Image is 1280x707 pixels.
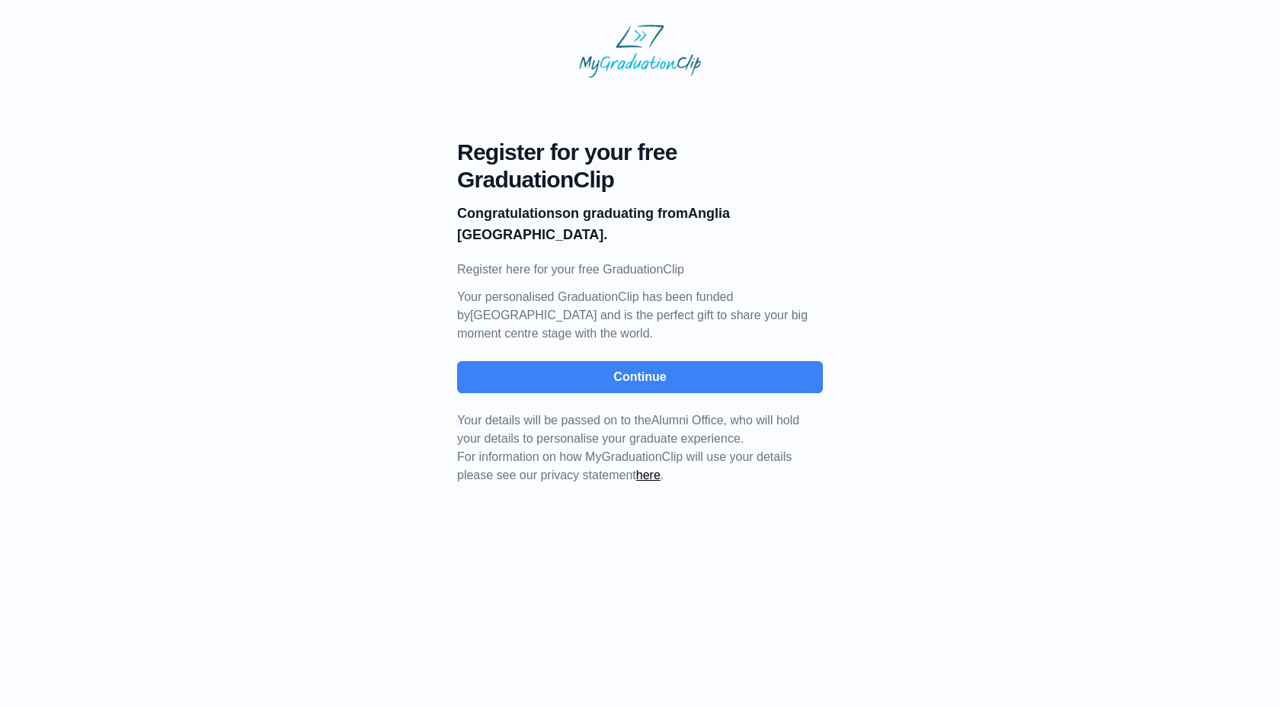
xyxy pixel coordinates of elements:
[457,261,823,279] p: Register here for your free GraduationClip
[457,203,823,245] p: on graduating from Anglia [GEOGRAPHIC_DATA].
[457,139,823,166] span: Register for your free
[457,414,799,445] span: Your details will be passed on to the , who will hold your details to personalise your graduate e...
[636,469,661,481] a: here
[457,288,823,343] p: Your personalised GraduationClip has been funded by [GEOGRAPHIC_DATA] and is the perfect gift to ...
[579,24,701,78] img: MyGraduationClip
[457,414,799,481] span: For information on how MyGraduationClip will use your details please see our privacy statement .
[651,414,724,427] span: Alumni Office
[457,361,823,393] button: Continue
[457,166,823,194] span: GraduationClip
[457,206,562,221] b: Congratulations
